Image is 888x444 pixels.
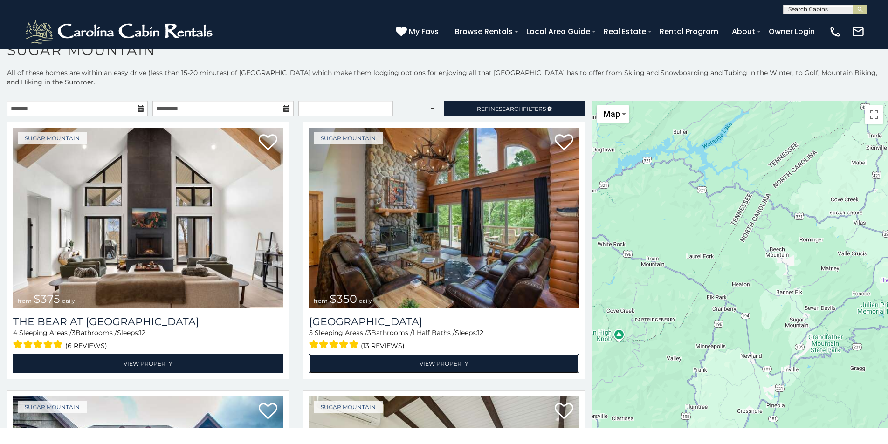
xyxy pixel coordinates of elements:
[599,23,651,40] a: Real Estate
[314,297,328,304] span: from
[444,101,585,116] a: RefineSearchFilters
[413,328,455,337] span: 1 Half Baths /
[309,315,579,328] a: [GEOGRAPHIC_DATA]
[13,328,17,337] span: 4
[18,401,87,413] a: Sugar Mountain
[314,132,383,144] a: Sugar Mountain
[309,328,313,337] span: 5
[18,132,87,144] a: Sugar Mountain
[450,23,517,40] a: Browse Rentals
[309,328,579,352] div: Sleeping Areas / Bathrooms / Sleeps:
[764,23,819,40] a: Owner Login
[72,328,76,337] span: 3
[367,328,371,337] span: 3
[34,292,60,306] span: $375
[13,328,283,352] div: Sleeping Areas / Bathrooms / Sleeps:
[361,340,405,352] span: (13 reviews)
[139,328,145,337] span: 12
[396,26,441,38] a: My Favs
[309,128,579,308] img: Grouse Moor Lodge
[259,402,277,422] a: Add to favorites
[477,105,546,112] span: Refine Filters
[597,105,629,123] button: Change map style
[727,23,760,40] a: About
[309,315,579,328] h3: Grouse Moor Lodge
[13,315,283,328] h3: The Bear At Sugar Mountain
[18,297,32,304] span: from
[65,340,107,352] span: (6 reviews)
[852,25,865,38] img: mail-regular-white.png
[13,315,283,328] a: The Bear At [GEOGRAPHIC_DATA]
[522,23,595,40] a: Local Area Guide
[13,128,283,308] a: The Bear At Sugar Mountain from $375 daily
[865,105,883,124] button: Toggle fullscreen view
[314,401,383,413] a: Sugar Mountain
[655,23,723,40] a: Rental Program
[409,26,439,37] span: My Favs
[62,297,75,304] span: daily
[309,354,579,373] a: View Property
[555,133,573,153] a: Add to favorites
[309,128,579,308] a: Grouse Moor Lodge from $350 daily
[477,328,483,337] span: 12
[330,292,357,306] span: $350
[259,133,277,153] a: Add to favorites
[603,109,620,119] span: Map
[359,297,372,304] span: daily
[829,25,842,38] img: phone-regular-white.png
[555,402,573,422] a: Add to favorites
[499,105,523,112] span: Search
[13,128,283,308] img: The Bear At Sugar Mountain
[13,354,283,373] a: View Property
[23,18,217,46] img: White-1-2.png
